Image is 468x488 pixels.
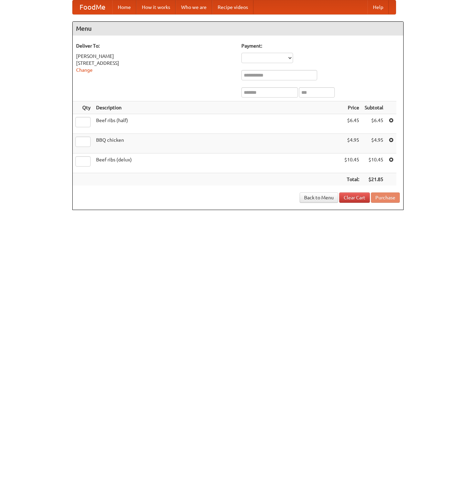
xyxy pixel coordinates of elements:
[362,134,386,153] td: $4.95
[362,101,386,114] th: Subtotal
[73,0,112,14] a: FoodMe
[93,153,342,173] td: Beef ribs (delux)
[342,173,362,186] th: Total:
[300,192,338,203] a: Back to Menu
[342,153,362,173] td: $10.45
[342,134,362,153] td: $4.95
[73,22,403,36] h4: Menu
[112,0,136,14] a: Home
[339,192,370,203] a: Clear Cart
[76,53,235,60] div: [PERSON_NAME]
[367,0,389,14] a: Help
[93,134,342,153] td: BBQ chicken
[76,60,235,67] div: [STREET_ADDRESS]
[371,192,400,203] button: Purchase
[73,101,93,114] th: Qty
[212,0,253,14] a: Recipe videos
[241,42,400,49] h5: Payment:
[93,114,342,134] td: Beef ribs (half)
[362,153,386,173] td: $10.45
[93,101,342,114] th: Description
[76,42,235,49] h5: Deliver To:
[136,0,176,14] a: How it works
[176,0,212,14] a: Who we are
[342,114,362,134] td: $6.45
[342,101,362,114] th: Price
[362,114,386,134] td: $6.45
[362,173,386,186] th: $21.85
[76,67,93,73] a: Change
